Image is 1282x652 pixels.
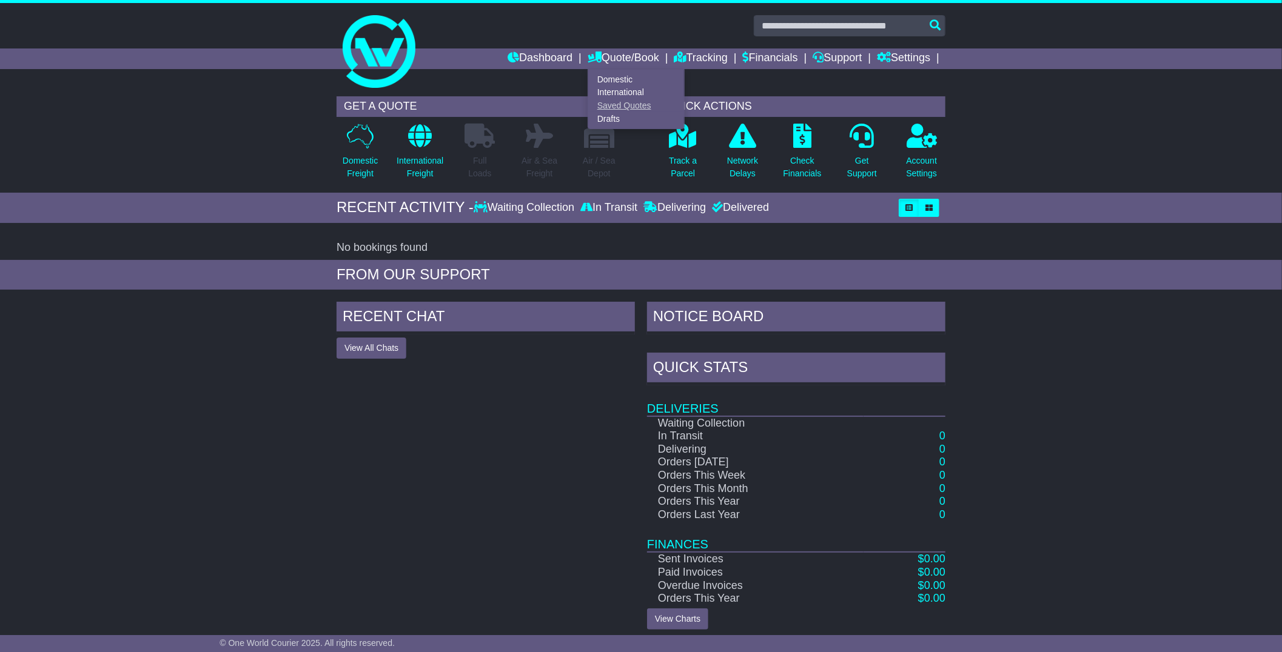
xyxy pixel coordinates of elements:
[640,201,709,215] div: Delivering
[918,553,945,565] a: $0.00
[342,123,378,187] a: DomesticFreight
[337,199,474,216] div: RECENT ACTIVITY -
[588,112,684,125] a: Drafts
[647,385,945,416] td: Deliveries
[783,123,822,187] a: CheckFinancials
[918,592,945,604] a: $0.00
[337,338,406,359] button: View All Chats
[647,521,945,552] td: Finances
[939,469,945,481] a: 0
[674,48,728,69] a: Tracking
[647,608,708,630] a: View Charts
[647,508,864,522] td: Orders Last Year
[924,579,945,591] span: 0.00
[924,566,945,578] span: 0.00
[220,638,395,648] span: © One World Courier 2025. All rights reserved.
[659,96,945,117] div: QUICK ACTIONS
[939,430,945,442] a: 0
[647,456,864,469] td: Orders [DATE]
[924,553,945,565] span: 0.00
[588,99,684,113] a: Saved Quotes
[583,155,616,180] p: Air / Sea Depot
[397,155,443,180] p: International Freight
[647,430,864,443] td: In Transit
[877,48,930,69] a: Settings
[709,201,769,215] div: Delivered
[939,443,945,455] a: 0
[647,482,864,496] td: Orders This Month
[647,443,864,456] td: Delivering
[588,48,659,69] a: Quote/Book
[668,123,697,187] a: Track aParcel
[647,495,864,508] td: Orders This Year
[647,566,864,579] td: Paid Invoices
[847,155,877,180] p: Get Support
[727,123,759,187] a: NetworkDelays
[784,155,822,180] p: Check Financials
[647,592,864,605] td: Orders This Year
[924,592,945,604] span: 0.00
[337,266,945,284] div: FROM OUR SUPPORT
[647,353,945,385] div: Quick Stats
[577,201,640,215] div: In Transit
[588,86,684,99] a: International
[918,566,945,578] a: $0.00
[939,508,945,521] a: 0
[588,73,684,86] a: Domestic
[465,155,495,180] p: Full Loads
[939,482,945,494] a: 0
[743,48,798,69] a: Financials
[508,48,572,69] a: Dashboard
[343,155,378,180] p: Domestic Freight
[647,552,864,566] td: Sent Invoices
[939,456,945,468] a: 0
[918,579,945,591] a: $0.00
[907,155,938,180] p: Account Settings
[588,69,685,129] div: Quote/Book
[337,96,623,117] div: GET A QUOTE
[647,579,864,593] td: Overdue Invoices
[337,241,945,254] div: No bookings found
[813,48,862,69] a: Support
[669,155,697,180] p: Track a Parcel
[337,302,635,334] div: RECENT CHAT
[727,155,758,180] p: Network Delays
[906,123,938,187] a: AccountSettings
[396,123,444,187] a: InternationalFreight
[522,155,557,180] p: Air & Sea Freight
[474,201,577,215] div: Waiting Collection
[939,495,945,507] a: 0
[647,302,945,334] div: NOTICE BOARD
[647,469,864,482] td: Orders This Week
[647,416,864,430] td: Waiting Collection
[847,123,878,187] a: GetSupport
